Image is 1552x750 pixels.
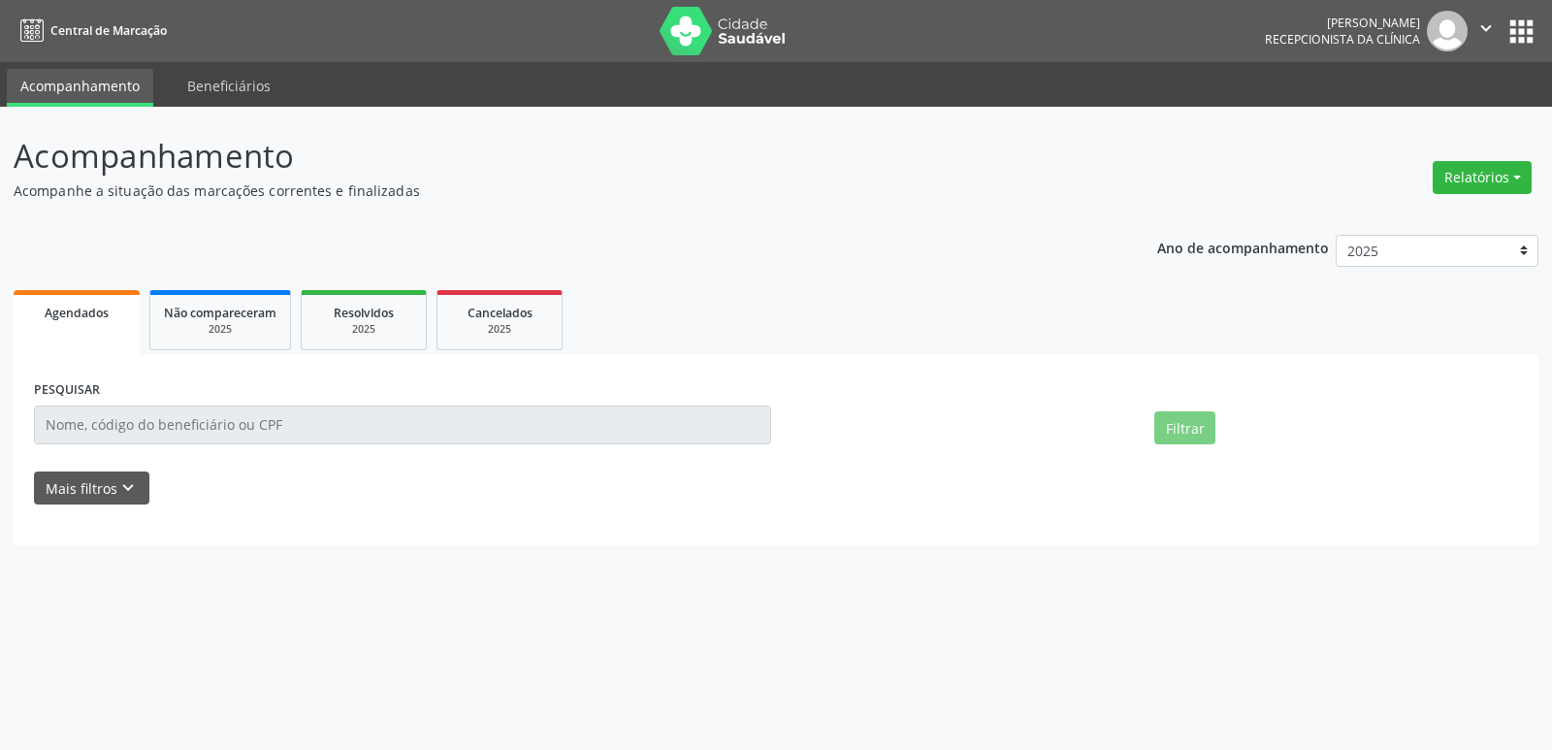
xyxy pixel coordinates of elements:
span: Central de Marcação [50,22,167,39]
span: Agendados [45,305,109,321]
img: img [1427,11,1468,51]
button: Relatórios [1433,161,1532,194]
i:  [1475,17,1497,39]
i: keyboard_arrow_down [117,477,139,499]
p: Ano de acompanhamento [1157,235,1329,259]
div: 2025 [315,322,412,337]
a: Beneficiários [174,69,284,103]
span: Não compareceram [164,305,276,321]
p: Acompanhamento [14,132,1081,180]
span: Resolvidos [334,305,394,321]
button:  [1468,11,1504,51]
span: Cancelados [468,305,533,321]
input: Nome, código do beneficiário ou CPF [34,406,771,444]
a: Central de Marcação [14,15,167,47]
p: Acompanhe a situação das marcações correntes e finalizadas [14,180,1081,201]
div: 2025 [451,322,548,337]
button: apps [1504,15,1538,49]
span: Recepcionista da clínica [1265,31,1420,48]
a: Acompanhamento [7,69,153,107]
button: Filtrar [1154,411,1215,444]
label: PESQUISAR [34,375,100,406]
button: Mais filtroskeyboard_arrow_down [34,472,149,505]
div: [PERSON_NAME] [1265,15,1420,31]
div: 2025 [164,322,276,337]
